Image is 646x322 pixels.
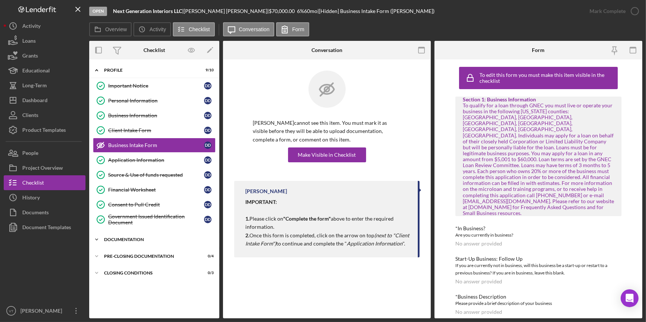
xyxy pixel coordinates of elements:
div: Open Intercom Messenger [621,289,639,307]
button: Form [276,22,309,36]
div: Make Visible in Checklist [298,147,356,162]
a: Business InformationDD [93,108,216,123]
label: Form [292,26,304,32]
div: D D [204,186,211,193]
label: Activity [149,26,166,32]
div: D D [204,156,211,164]
div: $70,000.00 [269,8,297,14]
strong: 2. [245,232,249,238]
div: Business Intake Form [108,142,204,148]
button: Project Overview [4,160,85,175]
button: Educational [4,63,85,78]
div: Form [532,47,545,53]
button: Clients [4,108,85,123]
div: 0 / 4 [200,254,214,258]
div: Application Information [108,157,204,163]
div: People [22,146,38,162]
div: D D [204,142,211,149]
div: Pre-Closing Documentation [104,254,195,258]
a: Source & Use of funds requestedDD [93,167,216,182]
a: Financial WorksheetDD [93,182,216,197]
a: Consent to Pull CreditDD [93,197,216,212]
button: Long-Term [4,78,85,93]
div: Closing Conditions [104,271,195,275]
text: VT [9,309,13,313]
div: Government Issued Identification Document [108,214,204,225]
div: Dashboard [22,93,48,110]
div: Product Templates [22,123,66,139]
div: Client Intake Form [108,127,204,133]
div: Grants [22,48,38,65]
div: Long-Term [22,78,47,95]
div: Document Templates [22,220,71,237]
button: History [4,190,85,205]
div: 60 mo [304,8,317,14]
button: People [4,146,85,160]
div: Checklist [143,47,165,53]
button: VT[PERSON_NAME] [4,303,85,318]
div: Important Notice [108,83,204,89]
div: Loans [22,33,36,50]
div: D D [204,97,211,104]
div: Consent to Pull Credit [108,202,204,208]
div: Financial Worksheet [108,187,204,193]
button: Checklist [173,22,215,36]
div: To edit this form you must make this item visible in the checklist [479,72,616,84]
strong: 1. [245,215,249,222]
div: 9 / 10 [200,68,214,72]
strong: IMPORTANT: [245,199,277,205]
div: Source & Use of funds requested [108,172,204,178]
div: D D [204,127,211,134]
button: Activity [4,19,85,33]
div: Conversation [311,47,342,53]
a: Application InformationDD [93,153,216,167]
a: Government Issued Identification DocumentDD [93,212,216,227]
div: *Business Description [455,294,621,300]
div: Open [89,7,107,16]
div: D D [204,112,211,119]
button: Mark Complete [582,4,642,19]
div: D D [204,201,211,208]
button: Conversation [223,22,275,36]
label: Overview [105,26,127,32]
button: Loans [4,33,85,48]
div: Documents [22,205,49,222]
div: Project Overview [22,160,63,177]
a: Important NoticeDD [93,78,216,93]
button: Dashboard [4,93,85,108]
div: D D [204,171,211,179]
a: Documents [4,205,85,220]
div: Section 1: Business Information [463,97,614,103]
div: If you are currently not in business, will this business be a start-up or restart to a previous b... [455,262,621,277]
div: | [Hidden] Business Intake Form ([PERSON_NAME]) [317,8,435,14]
strong: "Complete the form" [283,215,331,222]
button: Activity [133,22,171,36]
a: Client Intake FormDD [93,123,216,138]
div: 0 / 3 [200,271,214,275]
a: Personal InformationDD [93,93,216,108]
div: D D [204,216,211,223]
a: Checklist [4,175,85,190]
div: No answer provided [455,241,502,247]
div: Documentation [104,237,210,242]
button: Overview [89,22,132,36]
div: Profile [104,68,195,72]
div: Mark Complete [590,4,626,19]
label: Conversation [239,26,270,32]
div: Business Information [108,113,204,118]
div: *In Business? [455,225,621,231]
button: Document Templates [4,220,85,235]
div: Educational [22,63,50,80]
div: No answer provided [455,279,502,284]
div: Please provide a brief description of your business [455,300,621,307]
p: [PERSON_NAME] cannot see this item. You must mark it as visible before they will be able to uploa... [253,119,401,144]
div: [PERSON_NAME] [19,303,67,320]
div: [PERSON_NAME] [PERSON_NAME] | [184,8,269,14]
p: Once this form is completed, click on the arrow on top to continue and complete the " ". [245,231,410,248]
a: Business Intake FormDD [93,138,216,153]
